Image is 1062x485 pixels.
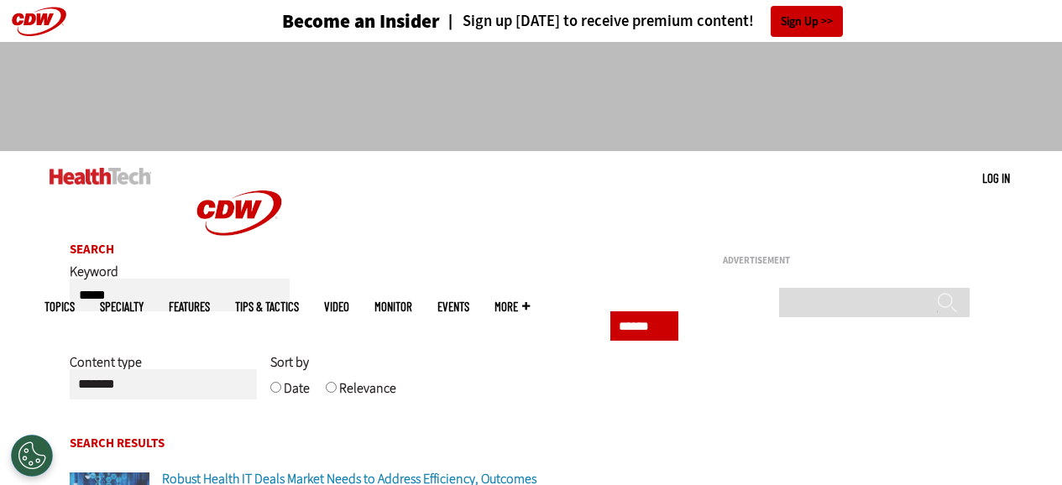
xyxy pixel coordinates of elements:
[226,59,837,134] iframe: advertisement
[11,435,53,477] button: Open Preferences
[771,6,843,37] a: Sign Up
[44,300,75,313] span: Topics
[374,300,412,313] a: MonITor
[235,300,299,313] a: Tips & Tactics
[270,353,309,371] span: Sort by
[284,379,310,409] label: Date
[70,353,142,383] label: Content type
[176,151,302,275] img: Home
[494,300,530,313] span: More
[982,170,1010,185] a: Log in
[982,169,1010,187] div: User menu
[100,300,144,313] span: Specialty
[437,300,469,313] a: Events
[219,12,440,31] a: Become an Insider
[169,300,210,313] a: Features
[282,12,440,31] h3: Become an Insider
[11,435,53,477] div: Cookies Settings
[176,262,302,279] a: CDW
[339,379,396,409] label: Relevance
[70,437,679,450] h2: Search Results
[50,168,151,185] img: Home
[324,300,349,313] a: Video
[440,13,754,29] a: Sign up [DATE] to receive premium content!
[723,272,975,482] iframe: advertisement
